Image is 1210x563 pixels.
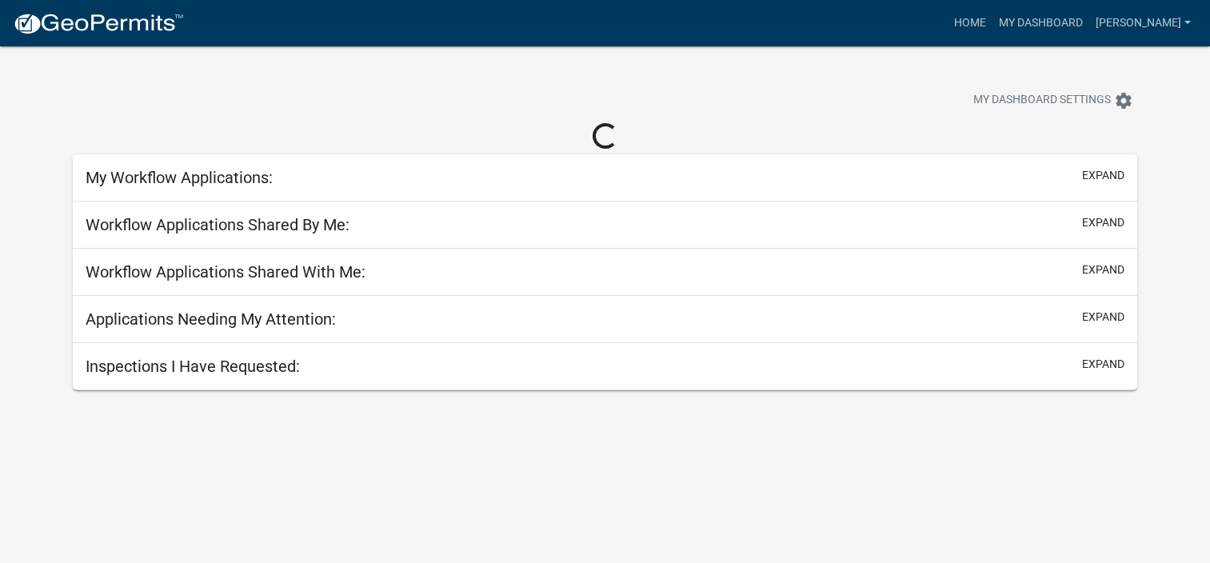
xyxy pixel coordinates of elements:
[948,8,992,38] a: Home
[973,91,1111,110] span: My Dashboard Settings
[1082,309,1124,325] button: expand
[960,85,1146,116] button: My Dashboard Settingssettings
[86,215,349,234] h5: Workflow Applications Shared By Me:
[1089,8,1197,38] a: [PERSON_NAME]
[86,262,365,281] h5: Workflow Applications Shared With Me:
[1082,356,1124,373] button: expand
[86,168,273,187] h5: My Workflow Applications:
[1082,214,1124,231] button: expand
[1114,91,1133,110] i: settings
[1082,262,1124,278] button: expand
[86,309,336,329] h5: Applications Needing My Attention:
[86,357,300,376] h5: Inspections I Have Requested:
[992,8,1089,38] a: My Dashboard
[1082,167,1124,184] button: expand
